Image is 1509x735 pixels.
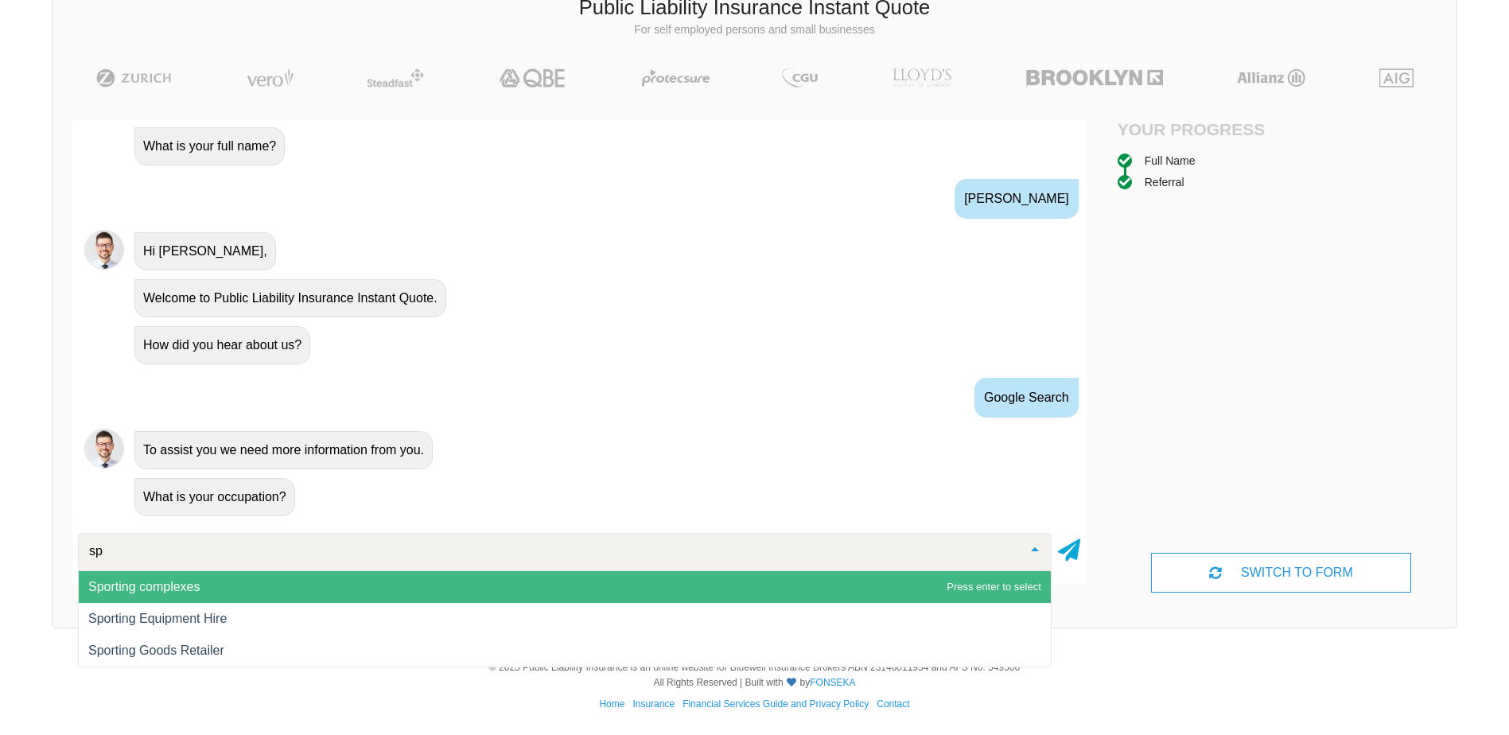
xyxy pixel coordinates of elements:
a: Insurance [632,698,675,710]
img: Chatbot | PLI [84,230,124,270]
img: Vero | Public Liability Insurance [239,68,301,87]
div: Referral [1145,173,1184,191]
div: What is your full name? [134,127,285,165]
img: CGU | Public Liability Insurance [776,68,823,87]
div: [PERSON_NAME] [955,179,1079,219]
img: AIG | Public Liability Insurance [1373,68,1420,87]
h4: Your Progress [1118,119,1281,139]
img: Zurich | Public Liability Insurance [89,68,179,87]
img: Chatbot | PLI [84,429,124,469]
a: Financial Services Guide and Privacy Policy [683,698,869,710]
img: Steadfast | Public Liability Insurance [360,68,430,87]
div: SWITCH TO FORM [1151,553,1411,593]
div: What is your occupation? [134,478,295,516]
img: QBE | Public Liability Insurance [490,68,576,87]
img: Protecsure | Public Liability Insurance [636,68,716,87]
div: To assist you we need more information from you. [134,431,433,469]
span: Sporting Goods Retailer [88,644,224,657]
div: Hi [PERSON_NAME], [134,232,276,270]
p: For self employed persons and small businesses [64,22,1445,38]
span: Sporting complexes [88,580,200,593]
div: Google Search [974,378,1079,418]
a: Contact [877,698,909,710]
img: Allianz | Public Liability Insurance [1229,68,1313,87]
img: LLOYD's | Public Liability Insurance [884,68,960,87]
div: Welcome to Public Liability Insurance Instant Quote. [134,279,446,317]
div: How did you hear about us? [134,326,310,364]
div: Full Name [1145,152,1196,169]
a: Home [599,698,624,710]
a: FONSEKA [810,677,855,688]
img: Brooklyn | Public Liability Insurance [1020,68,1169,87]
input: Search or select your occupation [85,543,1019,559]
span: Sporting Equipment Hire [88,612,227,625]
